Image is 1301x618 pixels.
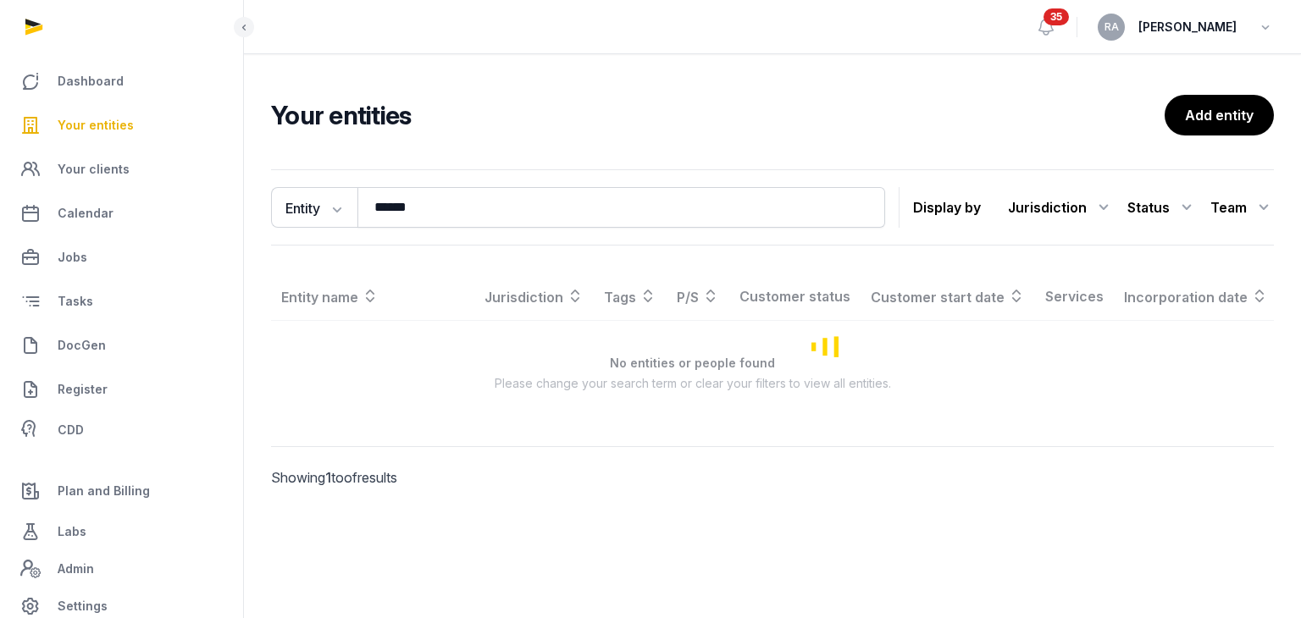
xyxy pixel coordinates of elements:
a: Your clients [14,149,230,190]
span: Labs [58,521,86,542]
a: Labs [14,511,230,552]
span: Jobs [58,247,87,268]
a: DocGen [14,325,230,366]
div: Status [1127,194,1197,221]
span: [PERSON_NAME] [1138,17,1237,37]
span: 1 [325,469,331,486]
div: Jurisdiction [1008,194,1114,221]
span: CDD [58,420,84,440]
span: Admin [58,559,94,579]
a: Jobs [14,237,230,278]
span: Calendar [58,203,113,223]
a: Your entities [14,105,230,146]
p: Showing to of results [271,447,501,508]
a: CDD [14,413,230,447]
span: Register [58,379,108,400]
a: Calendar [14,193,230,234]
div: Team [1210,194,1274,221]
a: Admin [14,552,230,586]
button: RA [1098,14,1125,41]
span: 35 [1044,8,1069,25]
h2: Your entities [271,100,1165,130]
span: Your clients [58,159,130,179]
span: Tasks [58,291,93,312]
span: Plan and Billing [58,481,150,501]
span: Settings [58,596,108,616]
span: Dashboard [58,71,124,91]
a: Plan and Billing [14,471,230,511]
span: DocGen [58,335,106,356]
p: Display by [913,194,981,221]
a: Dashboard [14,61,230,102]
a: Register [14,369,230,410]
span: RA [1104,22,1119,32]
a: Add entity [1165,95,1274,135]
a: Tasks [14,281,230,322]
button: Entity [271,187,357,228]
span: Your entities [58,115,134,135]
